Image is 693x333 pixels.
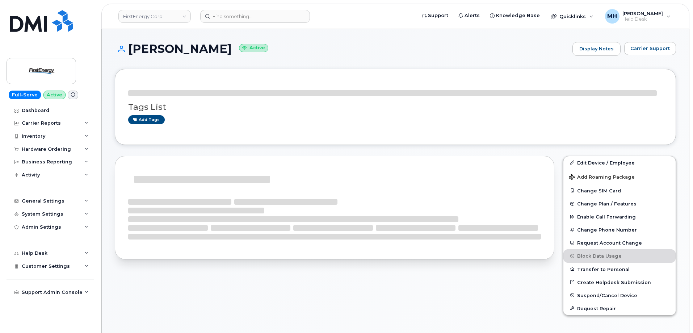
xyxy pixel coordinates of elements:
[569,174,635,181] span: Add Roaming Package
[563,223,676,236] button: Change Phone Number
[128,103,663,112] h3: Tags List
[128,115,165,124] a: Add tags
[577,201,637,207] span: Change Plan / Features
[563,236,676,249] button: Request Account Change
[563,302,676,315] button: Request Repair
[624,42,676,55] button: Carrier Support
[563,184,676,197] button: Change SIM Card
[630,45,670,52] span: Carrier Support
[563,249,676,262] button: Block Data Usage
[572,42,621,56] a: Display Notes
[563,197,676,210] button: Change Plan / Features
[563,210,676,223] button: Enable Call Forwarding
[577,292,637,298] span: Suspend/Cancel Device
[563,156,676,169] a: Edit Device / Employee
[115,42,569,55] h1: [PERSON_NAME]
[563,276,676,289] a: Create Helpdesk Submission
[563,289,676,302] button: Suspend/Cancel Device
[563,169,676,184] button: Add Roaming Package
[563,263,676,276] button: Transfer to Personal
[577,214,636,220] span: Enable Call Forwarding
[239,44,268,52] small: Active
